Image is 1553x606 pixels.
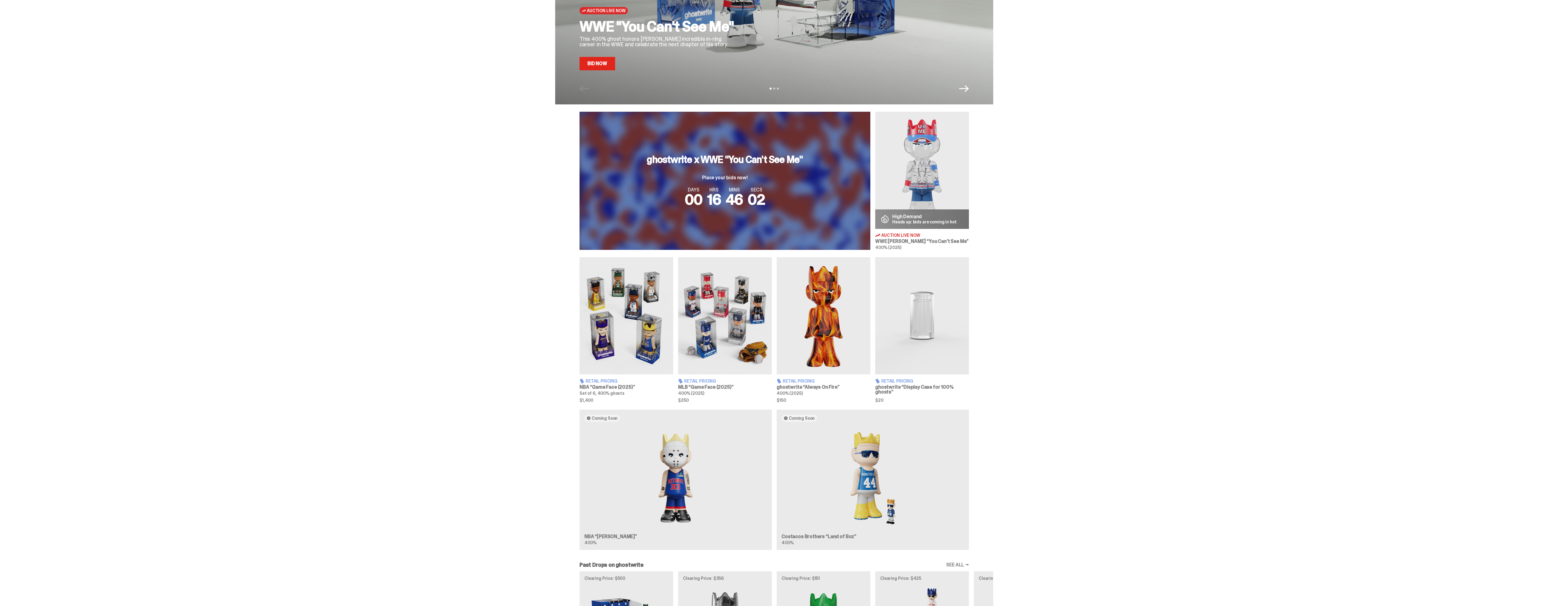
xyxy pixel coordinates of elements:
p: Clearing Price: $151 [782,576,865,580]
span: 46 [726,190,743,209]
img: Display Case for 100% ghosts [875,257,969,374]
h3: WWE [PERSON_NAME] “You Can't See Me” [875,239,969,244]
span: Retail Pricing [684,379,716,383]
span: MINS [726,187,743,192]
img: Eminem [584,427,767,530]
span: Set of 6, 400% ghosts [580,391,625,396]
span: Retail Pricing [586,379,618,383]
p: High Demand [892,214,957,219]
h3: MLB “Game Face (2025)” [678,385,772,390]
span: Auction Live Now [881,233,920,237]
p: Heads up: bids are coming in hot [892,220,957,224]
span: $250 [678,398,772,402]
button: View slide 3 [777,88,779,89]
span: Retail Pricing [783,379,815,383]
h3: ghostwrite “Display Case for 100% ghosts” [875,385,969,394]
span: $20 [875,398,969,402]
span: Auction Live Now [587,8,625,13]
span: 00 [685,190,702,209]
img: Always On Fire [777,257,870,374]
span: Coming Soon [789,416,815,421]
h3: ghostwrite “Always On Fire” [777,385,870,390]
span: 16 [707,190,721,209]
a: Display Case for 100% ghosts Retail Pricing [875,257,969,402]
h3: NBA “Game Face (2025)” [580,385,673,390]
p: Place your bids now! [647,175,803,180]
p: Clearing Price: $425 [880,576,964,580]
p: This 400% ghost honors [PERSON_NAME] incredible in-ring career in the WWE and celebrate the next ... [580,36,738,47]
span: $150 [777,398,870,402]
button: View slide 1 [770,88,771,89]
img: Game Face (2025) [678,257,772,374]
span: Retail Pricing [881,379,913,383]
span: Coming Soon [592,416,618,421]
span: 02 [748,190,765,209]
span: 400% (2025) [777,391,803,396]
a: Always On Fire Retail Pricing [777,257,870,402]
h2: Past Drops on ghostwrite [580,562,643,568]
img: You Can't See Me [875,112,969,229]
span: 400% [584,540,596,545]
img: Game Face (2025) [580,257,673,374]
button: View slide 2 [773,88,775,89]
p: Clearing Price: $500 [584,576,668,580]
span: DAYS [685,187,702,192]
h3: ghostwrite x WWE "You Can't See Me" [647,155,803,164]
a: Bid Now [580,57,615,70]
span: HRS [707,187,721,192]
button: Next [959,84,969,93]
a: Game Face (2025) Retail Pricing [580,257,673,402]
a: SEE ALL → [946,562,969,567]
p: Clearing Price: $150 [979,576,1063,580]
h2: WWE "You Can't See Me" [580,19,738,34]
p: Clearing Price: $356 [683,576,767,580]
span: $1,400 [580,398,673,402]
a: You Can't See Me High Demand Heads up: bids are coming in hot Auction Live Now [875,112,969,250]
h3: NBA “[PERSON_NAME]” [584,534,767,539]
span: SECS [748,187,765,192]
img: Land of Boz [782,427,964,530]
span: 400% (2025) [678,391,704,396]
a: Game Face (2025) Retail Pricing [678,257,772,402]
h3: Costacos Brothers “Land of Boz” [782,534,964,539]
span: 400% (2025) [875,245,901,250]
span: 400% [782,540,793,545]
